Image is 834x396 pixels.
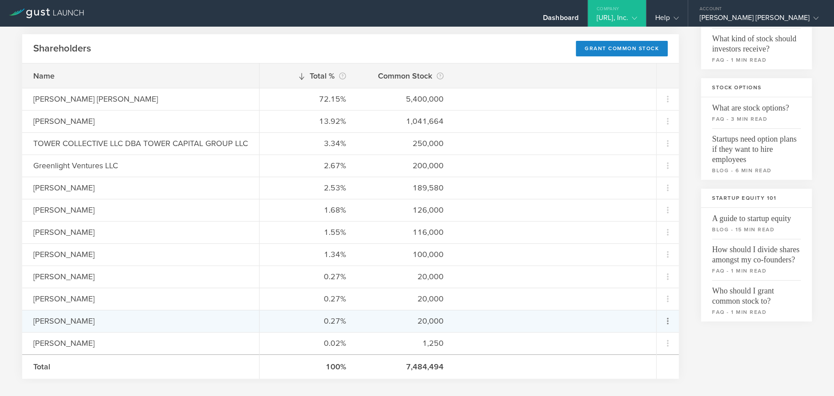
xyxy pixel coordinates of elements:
[33,293,189,305] div: [PERSON_NAME]
[712,239,801,265] span: How should I divide shares amongst my co-founders?
[368,226,444,238] div: 116,000
[712,280,801,306] span: Who should I grant common stock to?
[701,239,812,280] a: How should I divide shares amongst my co-founders?faq - 1 min read
[271,204,346,216] div: 1.68%
[543,13,578,27] div: Dashboard
[790,353,834,396] iframe: Chat Widget
[597,13,637,27] div: [URL], Inc.
[368,204,444,216] div: 126,000
[368,160,444,171] div: 200,000
[368,249,444,260] div: 100,000
[33,93,189,105] div: [PERSON_NAME] [PERSON_NAME]
[712,166,801,174] small: blog - 6 min read
[712,97,801,113] span: What are stock options?
[33,249,189,260] div: [PERSON_NAME]
[33,315,189,327] div: [PERSON_NAME]
[368,70,444,82] div: Common Stock
[33,70,189,82] div: Name
[368,293,444,305] div: 20,000
[33,138,248,149] div: TOWER COLLECTIVE LLC DBA TOWER CAPITAL GROUP LLC
[701,128,812,180] a: Startups need option plans if they want to hire employeesblog - 6 min read
[33,160,189,171] div: Greenlight Ventures LLC
[701,78,812,97] h3: Stock Options
[271,115,346,127] div: 13.92%
[712,56,801,64] small: faq - 1 min read
[271,138,346,149] div: 3.34%
[271,249,346,260] div: 1.34%
[368,115,444,127] div: 1,041,664
[701,97,812,128] a: What are stock options?faq - 3 min read
[701,28,812,69] a: What kind of stock should investors receive?faq - 1 min read
[271,226,346,238] div: 1.55%
[271,315,346,327] div: 0.27%
[271,293,346,305] div: 0.27%
[368,138,444,149] div: 250,000
[33,115,189,127] div: [PERSON_NAME]
[712,115,801,123] small: faq - 3 min read
[368,337,444,349] div: 1,250
[271,160,346,171] div: 2.67%
[271,93,346,105] div: 72.15%
[33,42,91,55] h2: Shareholders
[271,271,346,282] div: 0.27%
[271,361,346,372] div: 100%
[576,41,668,56] div: Grant Common Stock
[701,189,812,208] h3: Startup Equity 101
[712,128,801,165] span: Startups need option plans if they want to hire employees
[712,308,801,316] small: faq - 1 min read
[699,13,818,27] div: [PERSON_NAME] [PERSON_NAME]
[368,182,444,194] div: 189,580
[368,93,444,105] div: 5,400,000
[701,280,812,321] a: Who should I grant common stock to?faq - 1 min read
[701,208,812,239] a: A guide to startup equityblog - 15 min read
[33,226,189,238] div: [PERSON_NAME]
[33,271,189,282] div: [PERSON_NAME]
[271,70,346,82] div: Total %
[33,182,189,194] div: [PERSON_NAME]
[33,204,189,216] div: [PERSON_NAME]
[33,337,189,349] div: [PERSON_NAME]
[655,13,679,27] div: Help
[33,361,189,372] div: Total
[271,182,346,194] div: 2.53%
[712,28,801,54] span: What kind of stock should investors receive?
[368,315,444,327] div: 20,000
[712,226,801,234] small: blog - 15 min read
[712,208,801,224] span: A guide to startup equity
[368,271,444,282] div: 20,000
[368,361,444,372] div: 7,484,494
[271,337,346,349] div: 0.02%
[712,267,801,275] small: faq - 1 min read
